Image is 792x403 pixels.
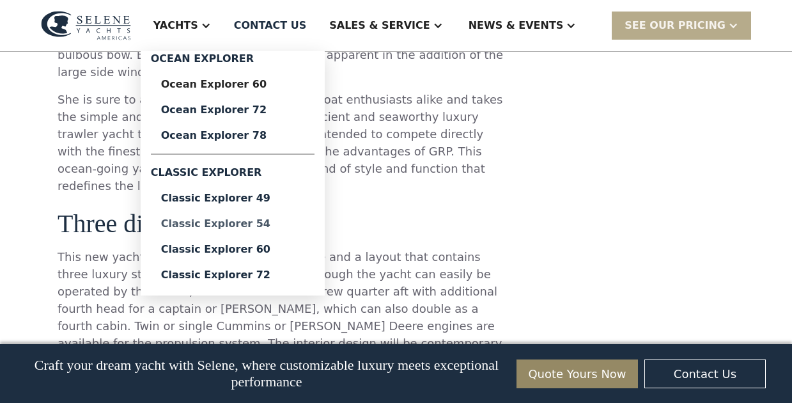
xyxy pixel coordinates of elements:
a: Classic Explorer 54 [151,211,314,237]
div: Ocean Explorer 78 [161,130,304,141]
div: News & EVENTS [469,18,564,33]
div: SEE Our Pricing [625,18,726,33]
div: Classic Explorer 60 [161,244,304,255]
a: Contact Us [644,360,766,388]
div: Contact US [234,18,307,33]
div: Classic Explorer [151,160,314,186]
div: SEE Our Pricing [612,12,751,39]
p: She is sure to appeal to existing owners and boat enthusiasts alike and takes the simple and prov... [58,91,511,194]
div: Ocean Explorer 60 [161,79,304,90]
a: Quote Yours Now [516,360,638,388]
div: Ocean Explorer [151,51,314,72]
a: Ocean Explorer 60 [151,72,314,97]
p: Craft your dream yacht with Selene, where customizable luxury meets exceptional performance [26,357,507,390]
a: Classic Explorer 72 [151,262,314,288]
a: Ocean Explorer 72 [151,97,314,123]
a: Classic Explorer 60 [151,237,314,262]
img: logo [41,11,131,40]
nav: Yachts [141,51,325,296]
div: Yachts [153,18,198,33]
a: Classic Explorer 49 [151,186,314,211]
div: Ocean Explorer 72 [161,105,304,115]
div: Classic Explorer 72 [161,270,304,280]
p: This new yacht has a brand new styling profile and a layout that contains three luxury staterooms... [58,248,511,386]
div: Sales & Service [329,18,430,33]
div: Classic Explorer 49 [161,193,304,203]
a: Ocean Explorer 78 [151,123,314,148]
div: Classic Explorer 54 [161,219,304,229]
h3: Three different layouts [58,210,511,238]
